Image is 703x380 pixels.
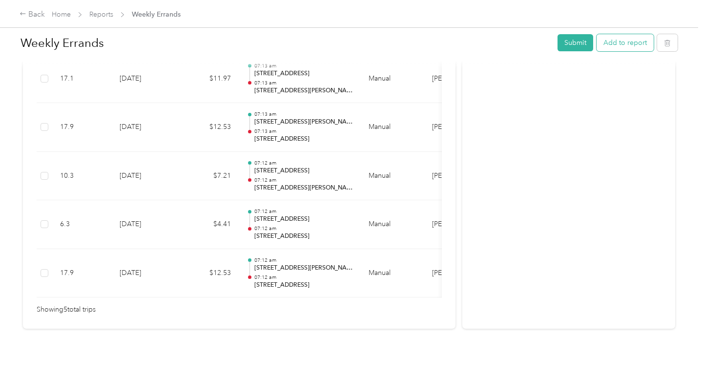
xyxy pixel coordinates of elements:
[361,200,424,249] td: Manual
[254,118,353,127] p: [STREET_ADDRESS][PERSON_NAME]
[52,103,112,152] td: 17.9
[254,264,353,273] p: [STREET_ADDRESS][PERSON_NAME]
[424,152,497,201] td: Scruggs Automotive
[558,34,593,51] button: Submit
[254,177,353,184] p: 07:12 am
[254,69,353,78] p: [STREET_ADDRESS]
[424,55,497,104] td: Scruggs Automotive
[254,80,353,86] p: 07:13 am
[52,200,112,249] td: 6.3
[254,128,353,135] p: 07:13 am
[52,152,112,201] td: 10.3
[132,9,181,20] span: Weekly Errands
[254,232,353,241] p: [STREET_ADDRESS]
[597,34,654,51] button: Add to report
[254,135,353,144] p: [STREET_ADDRESS]
[20,9,45,21] div: Back
[424,200,497,249] td: Scruggs Automotive
[112,103,180,152] td: [DATE]
[254,257,353,264] p: 07:12 am
[254,208,353,215] p: 07:12 am
[254,111,353,118] p: 07:13 am
[648,325,703,380] iframe: Everlance-gr Chat Button Frame
[180,103,239,152] td: $12.53
[361,103,424,152] td: Manual
[89,10,113,19] a: Reports
[180,200,239,249] td: $4.41
[37,304,96,315] span: Showing 5 total trips
[361,249,424,298] td: Manual
[112,152,180,201] td: [DATE]
[254,274,353,281] p: 07:12 am
[112,249,180,298] td: [DATE]
[254,281,353,290] p: [STREET_ADDRESS]
[254,160,353,167] p: 07:12 am
[424,249,497,298] td: Scruggs Automotive
[361,55,424,104] td: Manual
[254,215,353,224] p: [STREET_ADDRESS]
[361,152,424,201] td: Manual
[424,103,497,152] td: Scruggs Automotive
[180,55,239,104] td: $11.97
[52,10,71,19] a: Home
[254,225,353,232] p: 07:12 am
[52,55,112,104] td: 17.1
[52,249,112,298] td: 17.9
[254,86,353,95] p: [STREET_ADDRESS][PERSON_NAME]
[254,184,353,192] p: [STREET_ADDRESS][PERSON_NAME]
[21,31,551,55] h1: Weekly Errands
[112,55,180,104] td: [DATE]
[254,167,353,175] p: [STREET_ADDRESS]
[180,152,239,201] td: $7.21
[180,249,239,298] td: $12.53
[112,200,180,249] td: [DATE]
